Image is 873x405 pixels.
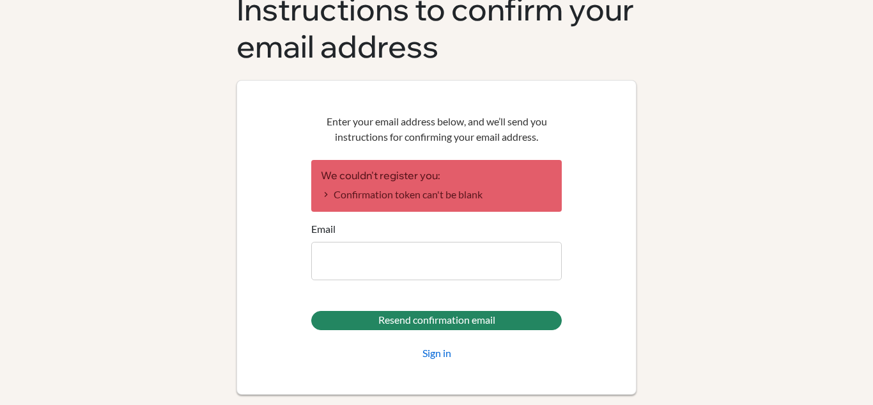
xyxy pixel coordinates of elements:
input: Resend confirmation email [311,311,562,330]
label: Email [311,221,336,237]
p: Enter your email address below, and we’ll send you instructions for confirming your email address. [311,114,562,145]
a: Sign in [422,345,451,361]
h2: We couldn't register you: [321,170,552,182]
li: Confirmation token can't be blank [321,187,552,202]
